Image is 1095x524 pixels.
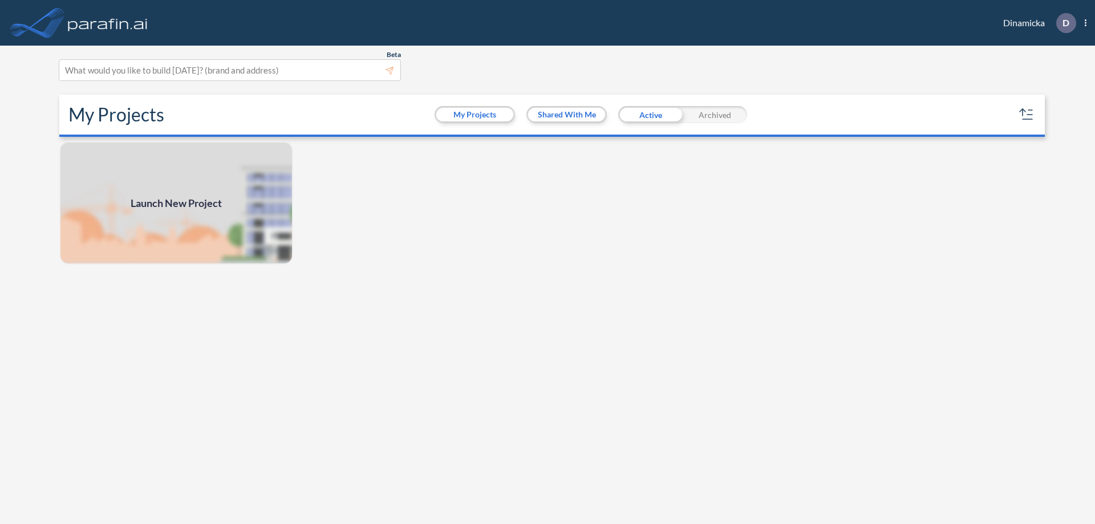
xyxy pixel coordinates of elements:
[66,11,150,34] img: logo
[683,106,747,123] div: Archived
[59,141,293,265] img: add
[131,196,222,211] span: Launch New Project
[68,104,164,125] h2: My Projects
[986,13,1086,33] div: Dinamicka
[436,108,513,121] button: My Projects
[387,50,401,59] span: Beta
[618,106,683,123] div: Active
[528,108,605,121] button: Shared With Me
[1062,18,1069,28] p: D
[59,141,293,265] a: Launch New Project
[1017,105,1036,124] button: sort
